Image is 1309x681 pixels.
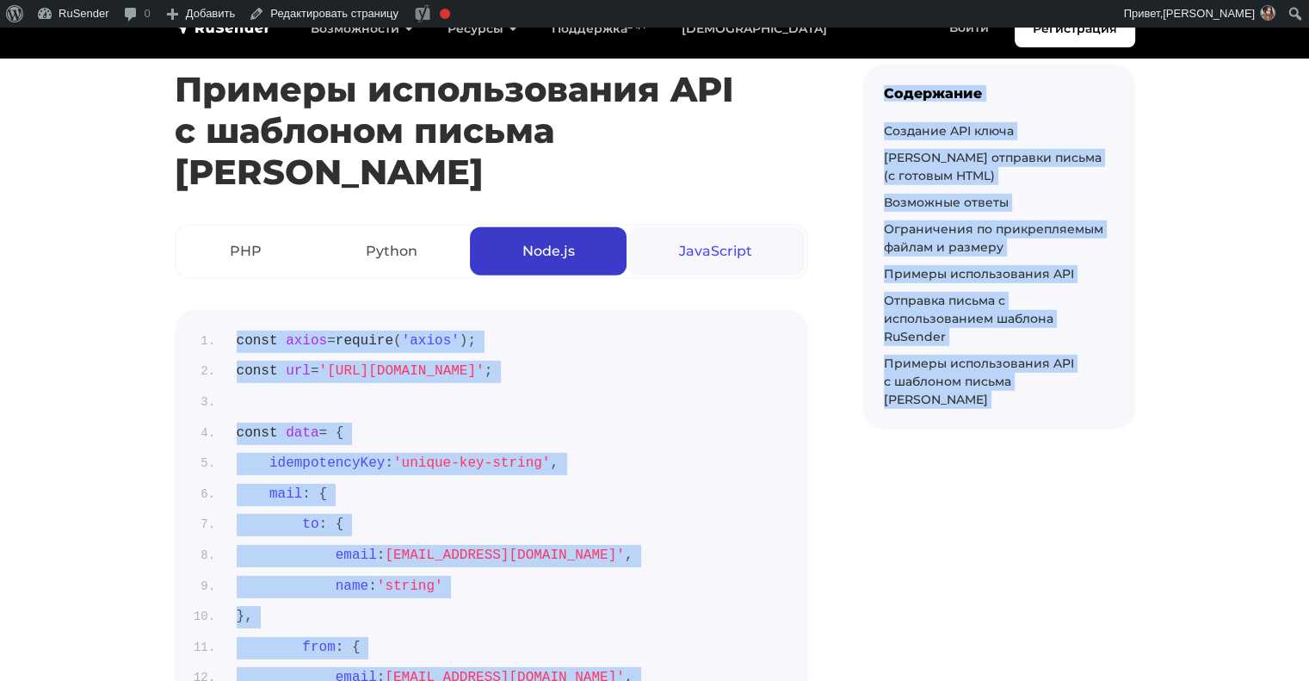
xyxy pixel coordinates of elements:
[402,333,460,349] span: 'axios'
[627,227,804,275] a: JavaScript
[286,363,311,379] span: url
[237,363,493,379] span: = ;
[470,227,627,275] a: Node.js
[237,455,559,471] span: : ,
[293,11,430,46] a: Возможности
[237,609,253,624] span: },
[393,455,550,471] span: 'unique-key-string'
[237,517,344,532] span: : {
[884,293,1053,344] a: Отправка письма с использованием шаблона RuSender
[175,19,271,36] img: RuSender
[1015,10,1135,47] a: Регистрация
[319,363,485,379] span: '[URL][DOMAIN_NAME]'
[440,9,450,19] div: Фокусная ключевая фраза не установлена
[884,123,1014,139] a: Создание API ключа
[269,455,385,471] span: idempotencyKey
[237,548,633,563] span: : ,
[237,640,361,655] span: : {
[884,266,1074,282] a: Примеры использования API
[377,579,443,594] span: 'string'
[336,548,377,563] span: email
[534,11,664,46] a: Поддержка24/7
[286,333,327,349] span: axios
[627,20,647,31] sup: 24/7
[237,333,278,349] span: const
[336,333,393,349] span: require
[286,425,318,441] span: data
[884,195,1009,210] a: Возможные ответы
[336,579,368,594] span: name
[237,425,278,441] span: const
[302,517,318,532] span: to
[178,227,314,275] a: PHP
[932,10,1006,46] a: Войти
[237,425,344,441] span: = {
[884,221,1103,255] a: Ограничения по прикрепляемым файлам и размеру
[884,356,1074,407] a: Примеры использования API с шаблоном письма [PERSON_NAME]
[884,150,1102,183] a: [PERSON_NAME] отправки письма (с готовым HTML)
[430,11,534,46] a: Ресурсы
[237,363,278,379] span: const
[302,640,335,655] span: from
[1163,7,1255,20] span: [PERSON_NAME]
[237,486,328,502] span: : {
[314,227,470,275] a: Python
[237,579,443,594] span: :
[237,333,477,349] span: = ( );
[269,486,302,502] span: mail
[175,18,808,193] h2: Примеры использования API с шаблоном письма [PERSON_NAME]
[664,11,844,46] a: [DEMOGRAPHIC_DATA]
[385,548,624,563] span: [EMAIL_ADDRESS][DOMAIN_NAME]'
[884,85,1115,102] div: Содержание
